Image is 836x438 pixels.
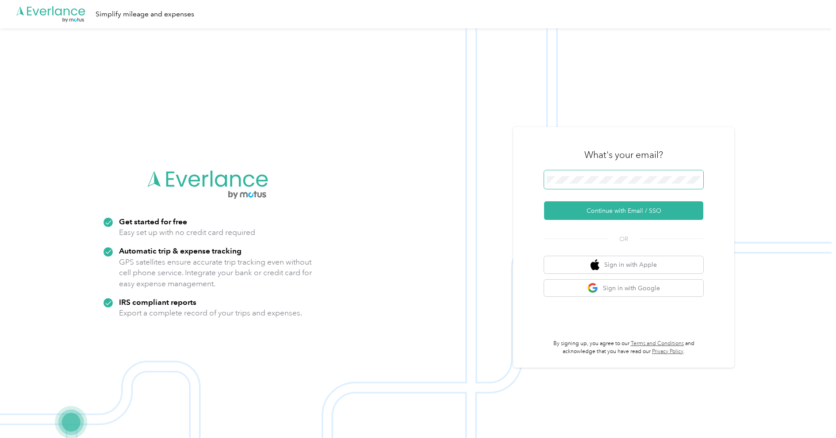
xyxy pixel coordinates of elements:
[786,388,836,438] iframe: Everlance-gr Chat Button Frame
[631,340,684,347] a: Terms and Conditions
[544,201,703,220] button: Continue with Email / SSO
[119,297,196,307] strong: IRS compliant reports
[544,340,703,355] p: By signing up, you agree to our and acknowledge that you have read our .
[96,9,194,20] div: Simplify mileage and expenses
[544,256,703,273] button: apple logoSign in with Apple
[584,149,663,161] h3: What's your email?
[119,227,255,238] p: Easy set up with no credit card required
[608,234,639,244] span: OR
[591,259,599,270] img: apple logo
[544,280,703,297] button: google logoSign in with Google
[652,348,683,355] a: Privacy Policy
[587,283,598,294] img: google logo
[119,257,312,289] p: GPS satellites ensure accurate trip tracking even without cell phone service. Integrate your bank...
[119,246,242,255] strong: Automatic trip & expense tracking
[119,307,302,319] p: Export a complete record of your trips and expenses.
[119,217,187,226] strong: Get started for free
